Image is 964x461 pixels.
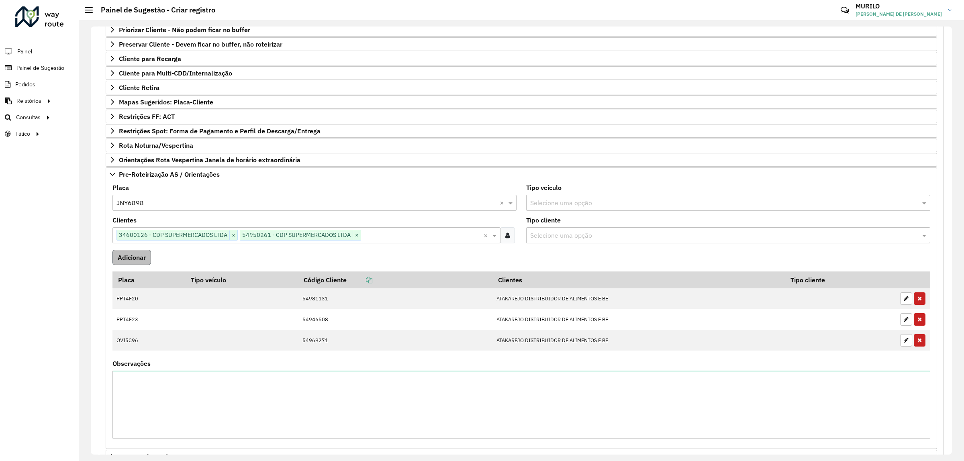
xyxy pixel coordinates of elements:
span: × [229,230,237,240]
span: × [353,230,361,240]
span: Preservar Cliente - Devem ficar no buffer, não roteirizar [119,41,282,47]
span: Tático [15,130,30,138]
td: 54981131 [298,288,492,309]
th: Tipo veículo [185,271,298,288]
a: Orientações Rota Vespertina Janela de horário extraordinária [106,153,937,167]
span: Relatórios [16,97,41,105]
span: Consultas [16,113,41,122]
td: PPT4F23 [112,309,185,330]
span: Painel de Sugestão [16,64,64,72]
a: Pre-Roteirização AS / Orientações [106,167,937,181]
th: Placa [112,271,185,288]
h3: MURILO [856,2,942,10]
label: Placa [112,183,129,192]
span: Restrições FF: ACT [119,113,175,120]
a: Mapas Sugeridos: Placa-Cliente [106,95,937,109]
a: Cliente Retira [106,81,937,94]
td: 54969271 [298,330,492,351]
span: Orientações Rota Vespertina Janela de horário extraordinária [119,157,300,163]
span: [PERSON_NAME] DE [PERSON_NAME] [856,10,942,18]
td: ATAKAREJO DISTRIBUIDOR DE ALIMENTOS E BE [492,309,785,330]
span: Cliente para Multi-CDD/Internalização [119,70,232,76]
a: Preservar Cliente - Devem ficar no buffer, não roteirizar [106,37,937,51]
button: Adicionar [112,250,151,265]
td: 54946508 [298,309,492,330]
a: Copiar [347,276,372,284]
a: Cliente para Recarga [106,52,937,65]
td: ATAKAREJO DISTRIBUIDOR DE ALIMENTOS E BE [492,288,785,309]
span: Rota Noturna/Vespertina [119,142,193,149]
span: Pedidos [15,80,35,89]
span: 34600126 - CDP SUPERMERCADOS LTDA [117,230,229,240]
span: Cliente Retira [119,84,159,91]
span: Mapas Sugeridos: Placa-Cliente [119,99,213,105]
span: Clear all [484,230,490,240]
label: Observações [112,359,151,368]
th: Tipo cliente [785,271,896,288]
a: Cliente para Multi-CDD/Internalização [106,66,937,80]
a: Restrições FF: ACT [106,110,937,123]
a: Rota Noturna/Vespertina [106,139,937,152]
td: OVI5C96 [112,330,185,351]
th: Clientes [492,271,785,288]
span: Pre-Roteirização AS / Orientações [119,171,220,177]
span: Painel [17,47,32,56]
label: Clientes [112,215,137,225]
span: Cliente para Recarga [119,55,181,62]
span: Outras Orientações [119,453,176,460]
a: Restrições Spot: Forma de Pagamento e Perfil de Descarga/Entrega [106,124,937,138]
label: Tipo cliente [526,215,561,225]
span: 54950261 - CDP SUPERMERCADOS LTDA [240,230,353,240]
th: Código Cliente [298,271,492,288]
td: ATAKAREJO DISTRIBUIDOR DE ALIMENTOS E BE [492,330,785,351]
span: Priorizar Cliente - Não podem ficar no buffer [119,27,250,33]
span: Restrições Spot: Forma de Pagamento e Perfil de Descarga/Entrega [119,128,321,134]
a: Priorizar Cliente - Não podem ficar no buffer [106,23,937,37]
span: Clear all [500,198,507,208]
h2: Painel de Sugestão - Criar registro [93,6,215,14]
div: Pre-Roteirização AS / Orientações [106,181,937,449]
td: PPT4F20 [112,288,185,309]
a: Contato Rápido [836,2,854,19]
label: Tipo veículo [526,183,562,192]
